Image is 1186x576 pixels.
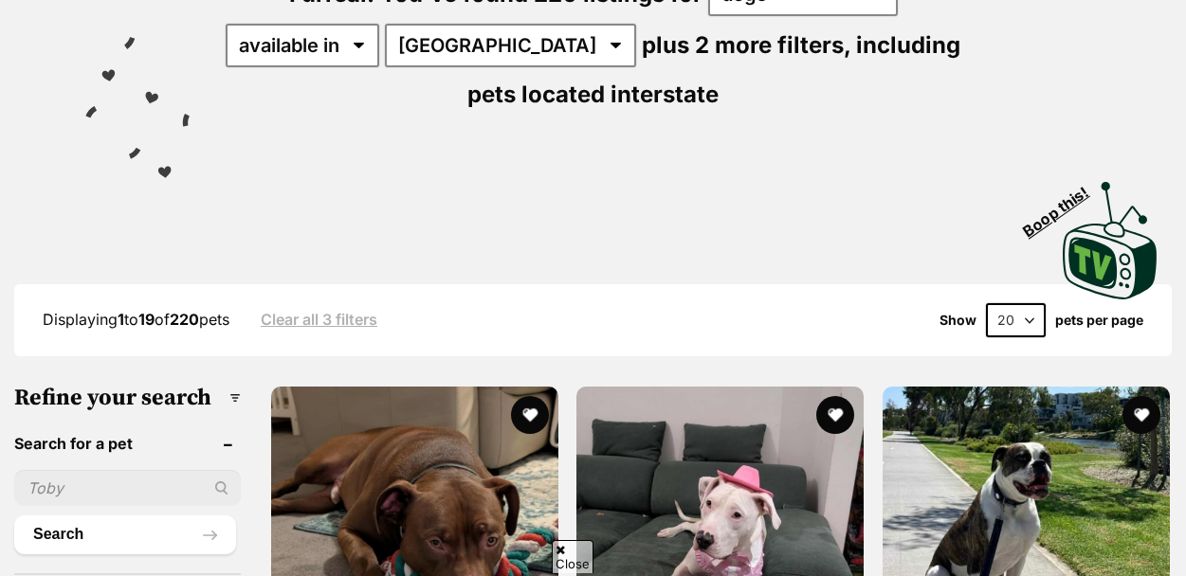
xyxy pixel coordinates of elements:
[14,435,241,452] header: Search for a pet
[138,310,155,329] strong: 19
[14,470,241,506] input: Toby
[1063,182,1158,299] img: PetRescue TV logo
[170,310,199,329] strong: 220
[511,396,549,434] button: favourite
[940,313,976,328] span: Show
[1122,396,1160,434] button: favourite
[261,311,377,328] a: Clear all 3 filters
[1063,165,1158,303] a: Boop this!
[467,31,960,108] span: including pets located interstate
[552,540,593,573] span: Close
[14,385,241,411] h3: Refine your search
[817,396,855,434] button: favourite
[1055,313,1143,328] label: pets per page
[43,310,229,329] span: Displaying to of pets
[642,31,850,59] span: plus 2 more filters,
[14,515,236,553] button: Search
[1020,171,1107,240] span: Boop this!
[118,310,124,329] strong: 1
